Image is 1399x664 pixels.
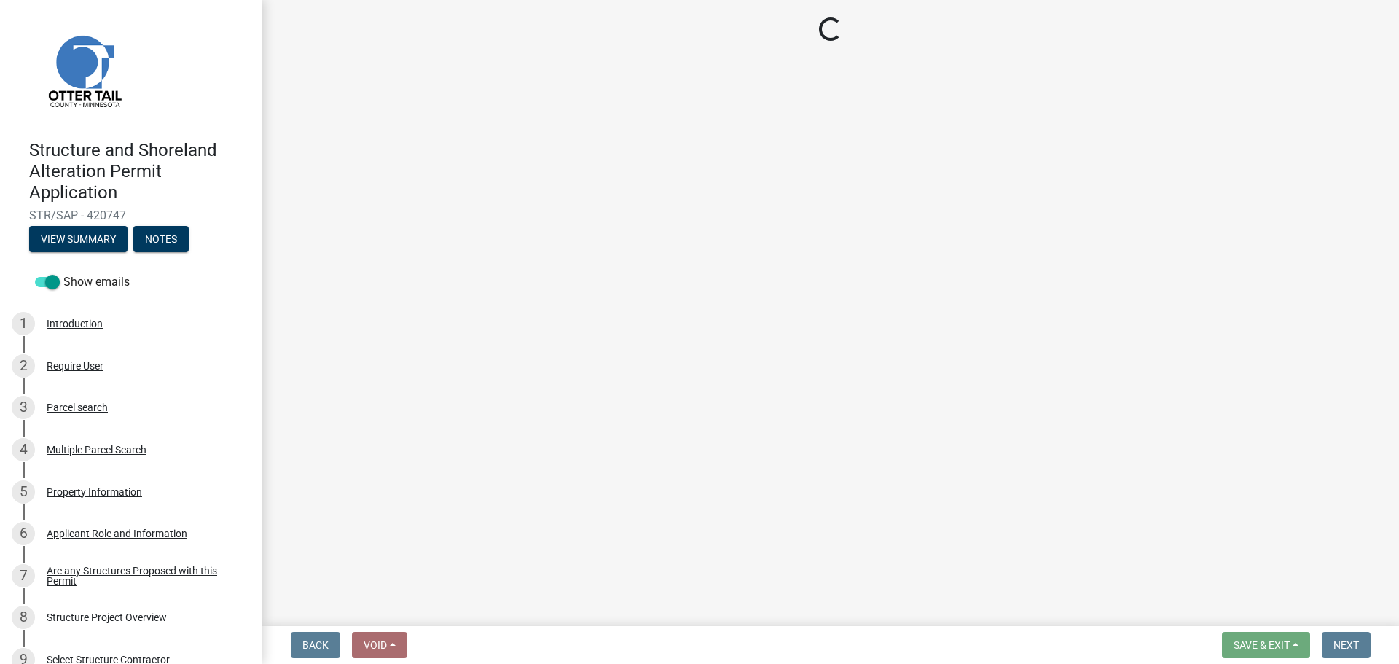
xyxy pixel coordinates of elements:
div: Are any Structures Proposed with this Permit [47,566,239,586]
div: Parcel search [47,402,108,413]
span: Void [364,639,387,651]
div: 5 [12,480,35,504]
button: Back [291,632,340,658]
div: Introduction [47,319,103,329]
div: Property Information [47,487,142,497]
div: Applicant Role and Information [47,528,187,539]
button: Next [1322,632,1371,658]
div: 3 [12,396,35,419]
div: 7 [12,564,35,587]
span: Next [1333,639,1359,651]
div: 1 [12,312,35,335]
span: Save & Exit [1234,639,1290,651]
label: Show emails [35,273,130,291]
div: Require User [47,361,103,371]
button: Notes [133,226,189,252]
div: 4 [12,438,35,461]
span: STR/SAP - 420747 [29,208,233,222]
button: View Summary [29,226,128,252]
button: Void [352,632,407,658]
div: 2 [12,354,35,378]
div: 8 [12,606,35,629]
wm-modal-confirm: Notes [133,235,189,246]
button: Save & Exit [1222,632,1310,658]
div: 6 [12,522,35,545]
h4: Structure and Shoreland Alteration Permit Application [29,140,251,203]
div: Multiple Parcel Search [47,445,146,455]
img: Otter Tail County, Minnesota [29,15,138,125]
wm-modal-confirm: Summary [29,235,128,246]
span: Back [302,639,329,651]
div: Structure Project Overview [47,612,167,622]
